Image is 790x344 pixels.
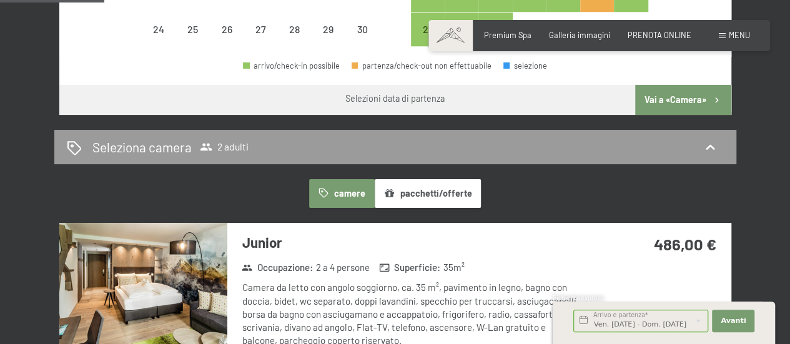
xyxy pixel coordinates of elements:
[549,30,610,40] a: Galleria immagini
[411,12,445,46] div: Mon Dec 29 2025
[445,12,478,46] div: partenza/check-out possibile
[277,12,311,46] div: partenza/check-out non effettuabile
[242,233,580,252] h3: Junior
[712,310,754,332] button: Avanti
[352,62,491,70] div: partenza/check-out non effettuabile
[484,30,531,40] a: Premium Spa
[243,62,340,70] div: arrivo/check-in possibile
[279,24,310,56] div: 28
[653,234,716,253] strong: 486,00 €
[176,12,210,46] div: Tue Nov 25 2025
[729,30,750,40] span: Menu
[142,12,175,46] div: Mon Nov 24 2025
[445,12,478,46] div: Tue Dec 30 2025
[210,12,244,46] div: partenza/check-out non effettuabile
[242,261,313,274] strong: Occupazione :
[143,24,174,56] div: 24
[312,12,345,46] div: Sat Nov 29 2025
[211,24,242,56] div: 26
[345,12,379,46] div: Sun Nov 30 2025
[553,294,604,302] span: Richiesta express
[315,261,369,274] span: 2 a 4 persone
[721,316,746,326] span: Avanti
[503,62,547,70] div: selezione
[244,12,277,46] div: partenza/check-out non effettuabile
[309,179,374,208] button: camere
[411,12,445,46] div: partenza/check-out possibile
[478,12,512,46] div: partenza/check-out possibile
[210,12,244,46] div: Wed Nov 26 2025
[375,179,481,208] button: pacchetti/offerte
[92,138,192,156] h2: Seleziona camera
[635,85,731,115] button: Vai a «Camera»
[412,24,443,56] div: 29
[443,261,465,274] span: 35 m²
[200,140,249,153] span: 2 adulti
[177,24,209,56] div: 25
[245,24,276,56] div: 27
[142,12,175,46] div: partenza/check-out non effettuabile
[478,12,512,46] div: Wed Dec 31 2025
[345,92,445,105] div: Selezioni data di partenza
[345,12,379,46] div: partenza/check-out non effettuabile
[628,30,691,40] a: PRENOTA ONLINE
[277,12,311,46] div: Fri Nov 28 2025
[244,12,277,46] div: Thu Nov 27 2025
[347,24,378,56] div: 30
[176,12,210,46] div: partenza/check-out non effettuabile
[313,24,344,56] div: 29
[312,12,345,46] div: partenza/check-out non effettuabile
[379,261,441,274] strong: Superficie :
